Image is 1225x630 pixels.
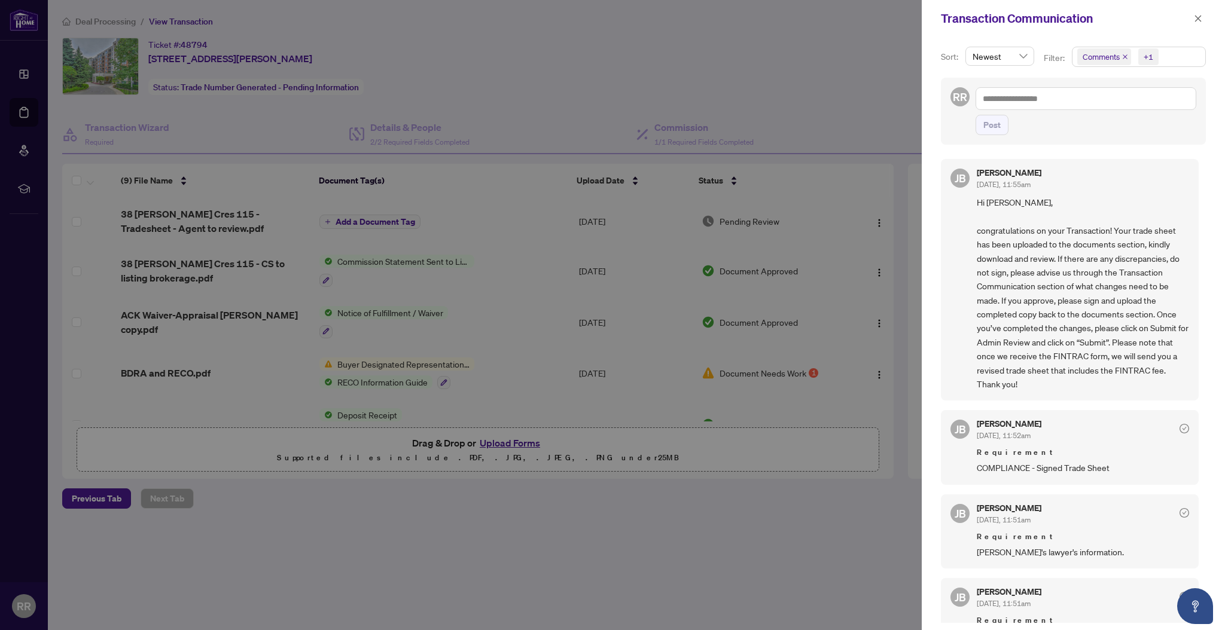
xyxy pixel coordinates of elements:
span: JB [955,505,966,522]
span: [DATE], 11:55am [977,180,1031,189]
span: COMPLIANCE - Signed Trade Sheet [977,461,1189,475]
span: Comments [1083,51,1120,63]
span: check-circle [1180,508,1189,518]
span: close [1122,54,1128,60]
button: Open asap [1177,588,1213,624]
div: Transaction Communication [941,10,1190,27]
h5: [PERSON_NAME] [977,588,1041,596]
span: JB [955,589,966,605]
span: [PERSON_NAME]'s lawyer's information. [977,545,1189,559]
span: check-circle [1180,592,1189,601]
p: Sort: [941,50,961,63]
span: Requirement [977,614,1189,626]
span: Requirement [977,446,1189,458]
span: JB [955,421,966,438]
span: Newest [973,47,1027,65]
p: Filter: [1044,51,1066,65]
span: Requirement [977,531,1189,543]
span: [DATE], 11:52am [977,431,1031,440]
h5: [PERSON_NAME] [977,420,1041,428]
span: JB [955,170,966,186]
span: [DATE], 11:51am [977,599,1031,608]
span: Hi [PERSON_NAME], congratulations on your Transaction! Your trade sheet has been uploaded to the ... [977,195,1189,391]
span: [DATE], 11:51am [977,515,1031,524]
span: close [1194,14,1202,23]
div: +1 [1144,51,1153,63]
span: RR [953,88,967,105]
span: Comments [1077,48,1131,65]
h5: [PERSON_NAME] [977,169,1041,177]
button: Post [976,115,1008,135]
h5: [PERSON_NAME] [977,504,1041,512]
span: check-circle [1180,424,1189,433]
